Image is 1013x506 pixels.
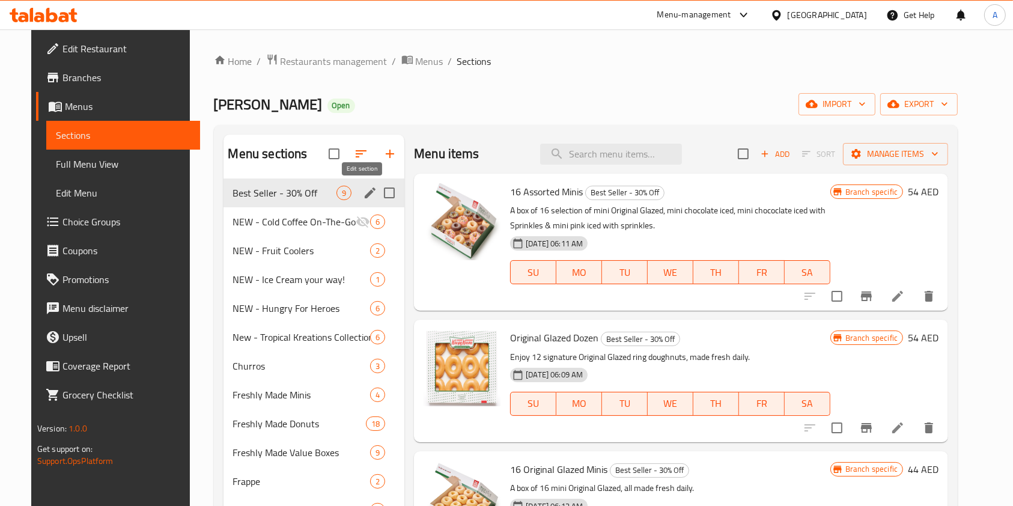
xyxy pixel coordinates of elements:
[361,184,379,202] button: edit
[233,301,371,315] span: NEW - Hungry For Heroes
[224,352,405,380] div: Churros3
[607,395,643,412] span: TU
[62,359,191,373] span: Coverage Report
[808,97,866,112] span: import
[224,409,405,438] div: Freshly Made Donuts18
[392,54,397,69] li: /
[36,92,201,121] a: Menus
[228,145,308,163] h2: Menu sections
[224,294,405,323] div: NEW - Hungry For Heroes6
[370,330,385,344] div: items
[653,264,689,281] span: WE
[424,329,500,406] img: Original Glazed Dozen
[610,463,689,478] div: Best Seller - 30% Off
[233,474,371,489] span: Frappe
[337,187,351,199] span: 9
[257,54,261,69] li: /
[698,395,734,412] span: TH
[601,332,680,346] span: Best Seller - 30% Off
[739,392,785,416] button: FR
[370,388,385,402] div: items
[224,236,405,265] div: NEW - Fruit Coolers2
[457,54,491,69] span: Sections
[62,301,191,315] span: Menu disclaimer
[370,474,385,489] div: items
[516,264,552,281] span: SU
[371,447,385,459] span: 9
[371,389,385,401] span: 4
[233,243,371,258] span: NEW - Fruit Coolers
[327,99,355,113] div: Open
[657,8,731,22] div: Menu-management
[62,272,191,287] span: Promotions
[321,141,347,166] span: Select all sections
[510,392,556,416] button: SU
[62,330,191,344] span: Upsell
[648,260,693,284] button: WE
[756,145,794,163] span: Add item
[799,93,875,115] button: import
[371,361,385,372] span: 3
[36,323,201,352] a: Upsell
[224,265,405,294] div: NEW - Ice Cream your way!1
[739,260,785,284] button: FR
[602,260,648,284] button: TU
[759,147,791,161] span: Add
[214,91,323,118] span: [PERSON_NAME]
[370,301,385,315] div: items
[561,264,597,281] span: MO
[46,150,201,178] a: Full Menu View
[224,178,405,207] div: Best Seller - 30% Off9edit
[890,421,905,435] a: Edit menu item
[46,178,201,207] a: Edit Menu
[62,215,191,229] span: Choice Groups
[841,463,902,475] span: Branch specific
[371,245,385,257] span: 2
[233,272,371,287] span: NEW - Ice Cream your way!
[510,329,598,347] span: Original Glazed Dozen
[233,416,366,431] div: Freshly Made Donuts
[653,395,689,412] span: WE
[233,445,371,460] div: Freshly Made Value Boxes
[914,282,943,311] button: delete
[693,392,739,416] button: TH
[744,395,780,412] span: FR
[281,54,388,69] span: Restaurants management
[510,203,830,233] p: A box of 16 selection of mini Original Glazed, mini chocolate iced, mini chococlate iced with Spr...
[224,207,405,236] div: NEW - Cold Coffee On-The-Go6
[36,63,201,92] a: Branches
[698,264,734,281] span: TH
[510,260,556,284] button: SU
[510,350,830,365] p: Enjoy 12 signature Original Glazed ring doughnuts, made fresh daily.
[824,415,850,440] span: Select to update
[376,139,404,168] button: Add section
[853,147,938,162] span: Manage items
[367,418,385,430] span: 18
[521,238,588,249] span: [DATE] 06:11 AM
[521,369,588,380] span: [DATE] 06:09 AM
[370,272,385,287] div: items
[36,236,201,265] a: Coupons
[416,54,443,69] span: Menus
[852,413,881,442] button: Branch-specific-item
[908,183,938,200] h6: 54 AED
[36,352,201,380] a: Coverage Report
[908,329,938,346] h6: 54 AED
[233,215,356,229] span: NEW - Cold Coffee On-The-Go
[370,445,385,460] div: items
[233,388,371,402] span: Freshly Made Minis
[233,186,337,200] span: Best Seller - 30% Off
[824,284,850,309] span: Select to update
[510,183,583,201] span: 16 Assorted Minis
[648,392,693,416] button: WE
[731,141,756,166] span: Select section
[56,186,191,200] span: Edit Menu
[785,392,830,416] button: SA
[852,282,881,311] button: Branch-specific-item
[785,260,830,284] button: SA
[841,186,902,198] span: Branch specific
